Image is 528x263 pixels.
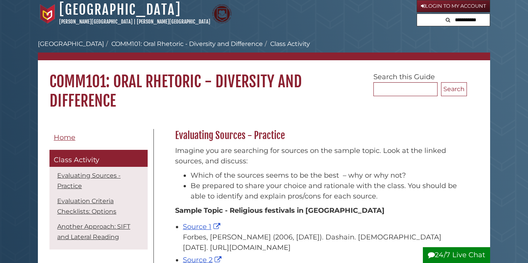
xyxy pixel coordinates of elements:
[111,40,263,48] a: COMM101: Oral Rhetoric - Diversity and Difference
[175,146,463,166] p: Imagine you are searching for sources on the sample topic. Look at the linked sources, and discuss:
[263,39,310,49] li: Class Activity
[183,232,463,253] div: Forbes, [PERSON_NAME] (2006, [DATE]). Dashain. [DEMOGRAPHIC_DATA] [DATE]. [URL][DOMAIN_NAME]
[49,129,148,253] div: Guide Pages
[59,1,181,18] a: [GEOGRAPHIC_DATA]
[38,4,57,24] img: Calvin University
[59,19,133,25] a: [PERSON_NAME][GEOGRAPHIC_DATA]
[443,14,453,24] button: Search
[191,181,463,202] li: Be prepared to share your choice and rationale with the class. You should be able to identify and...
[57,223,130,241] a: Another Approach: SIFT and Lateral Reading
[134,19,136,25] span: |
[54,133,75,142] span: Home
[57,172,121,190] a: Evaluating Sources - Practice
[57,197,116,215] a: Evaluation Criteria Checklists: Options
[446,17,450,22] i: Search
[423,247,490,263] button: 24/7 Live Chat
[441,82,467,96] button: Search
[38,60,490,110] h1: COMM101: Oral Rhetoric - Diversity and Difference
[49,150,148,167] a: Class Activity
[54,156,99,164] span: Class Activity
[38,39,490,60] nav: breadcrumb
[171,129,467,142] h2: Evaluating Sources - Practice
[49,129,148,146] a: Home
[191,170,463,181] li: Which of the sources seems to be the best – why or why not?
[212,4,232,24] img: Calvin Theological Seminary
[183,222,222,231] a: Source 1
[175,206,385,215] strong: Sample Topic - Religious festivals in [GEOGRAPHIC_DATA]
[38,40,104,48] a: [GEOGRAPHIC_DATA]
[137,19,210,25] a: [PERSON_NAME][GEOGRAPHIC_DATA]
